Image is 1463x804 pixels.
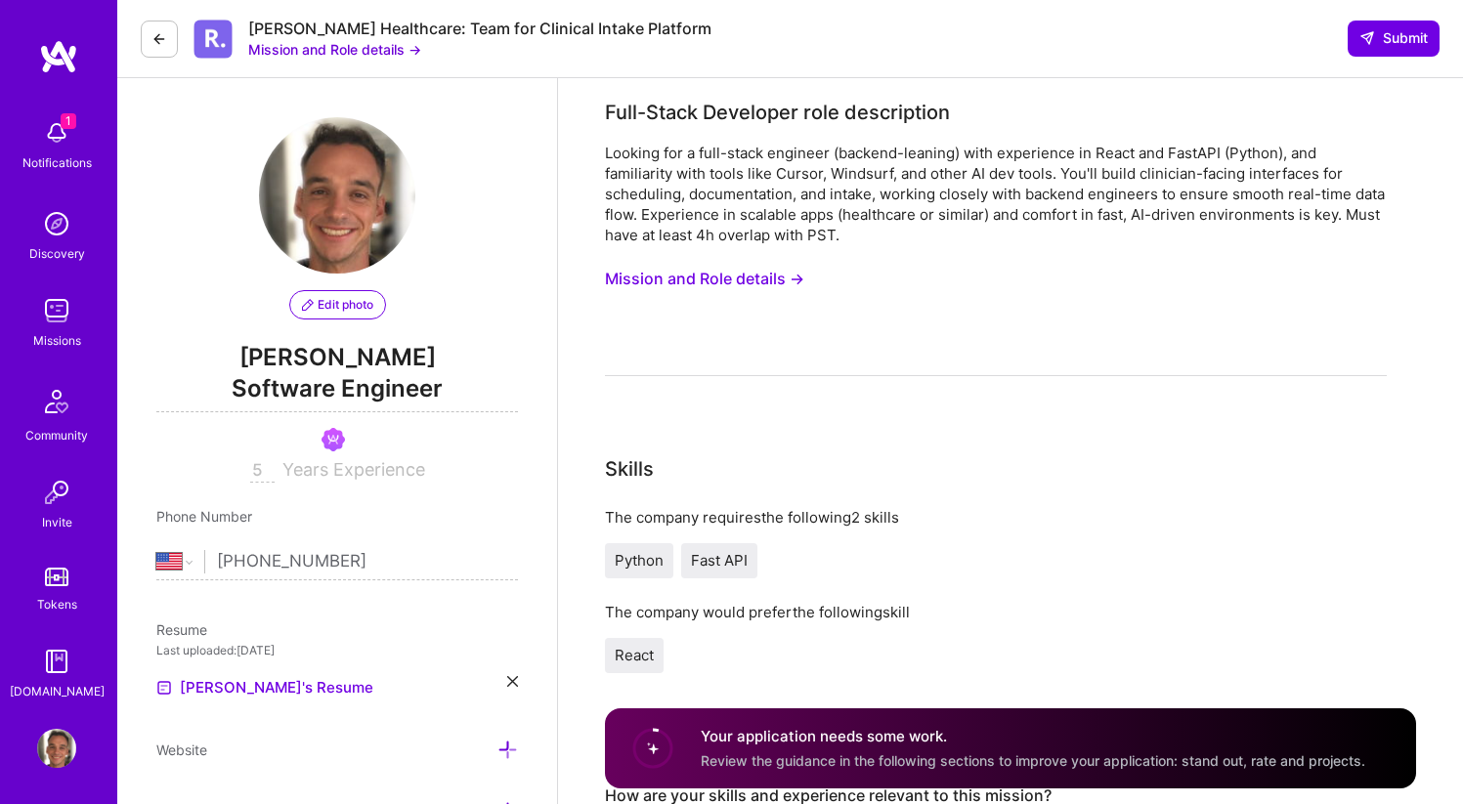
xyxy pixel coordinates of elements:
div: Tokens [37,594,77,614]
img: tokens [45,568,68,586]
span: React [615,646,654,664]
div: Missions [33,330,81,351]
img: guide book [37,642,76,681]
img: Been on Mission [322,428,345,451]
span: Review the guidance in the following sections to improve your application: stand out, rate and pr... [701,752,1365,769]
div: Discovery [29,243,85,264]
div: Skills [605,454,654,484]
div: Full-Stack Developer role description [605,98,950,127]
img: teamwork [37,291,76,330]
button: Mission and Role details → [248,39,421,60]
span: Phone Number [156,508,252,525]
span: Website [156,741,207,758]
span: Software Engineer [156,372,518,412]
div: Looking for a full-stack engineer (backend-leaning) with experience in React and FastAPI (Python)... [605,143,1387,245]
h4: Your application needs some work. [701,726,1365,746]
span: [PERSON_NAME] [156,343,518,372]
input: +1 (000) 000-0000 [217,533,518,590]
button: Mission and Role details → [605,261,804,297]
span: Submit [1359,28,1428,48]
span: Edit photo [302,296,373,314]
i: icon LeftArrowDark [151,31,167,47]
div: [PERSON_NAME] Healthcare: Team for Clinical Intake Platform [248,19,711,39]
div: Notifications [22,152,92,173]
div: Community [25,425,88,445]
a: [PERSON_NAME]'s Resume [156,676,373,699]
div: [DOMAIN_NAME] [10,681,105,701]
i: icon PencilPurple [302,299,314,311]
button: Edit photo [289,290,386,319]
img: discovery [37,204,76,243]
span: 1 [61,113,76,129]
img: Invite [37,473,76,512]
img: Resume [156,680,172,696]
img: User Avatar [259,117,415,274]
span: Fast API [691,551,748,570]
img: User Avatar [37,729,76,768]
i: icon Close [507,676,518,687]
button: Submit [1348,21,1440,56]
span: Resume [156,621,207,638]
a: User Avatar [32,729,81,768]
span: Python [615,551,664,570]
div: The company requires the following 2 skills [605,507,1387,528]
input: XX [250,459,275,483]
div: Invite [42,512,72,532]
img: Community [33,378,80,425]
img: bell [37,113,76,152]
img: logo [39,39,78,74]
i: icon SendLight [1359,30,1375,46]
img: Company Logo [194,20,233,59]
span: Years Experience [282,459,425,480]
div: Last uploaded: [DATE] [156,640,518,660]
div: The company would prefer the following skill [605,602,1387,622]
